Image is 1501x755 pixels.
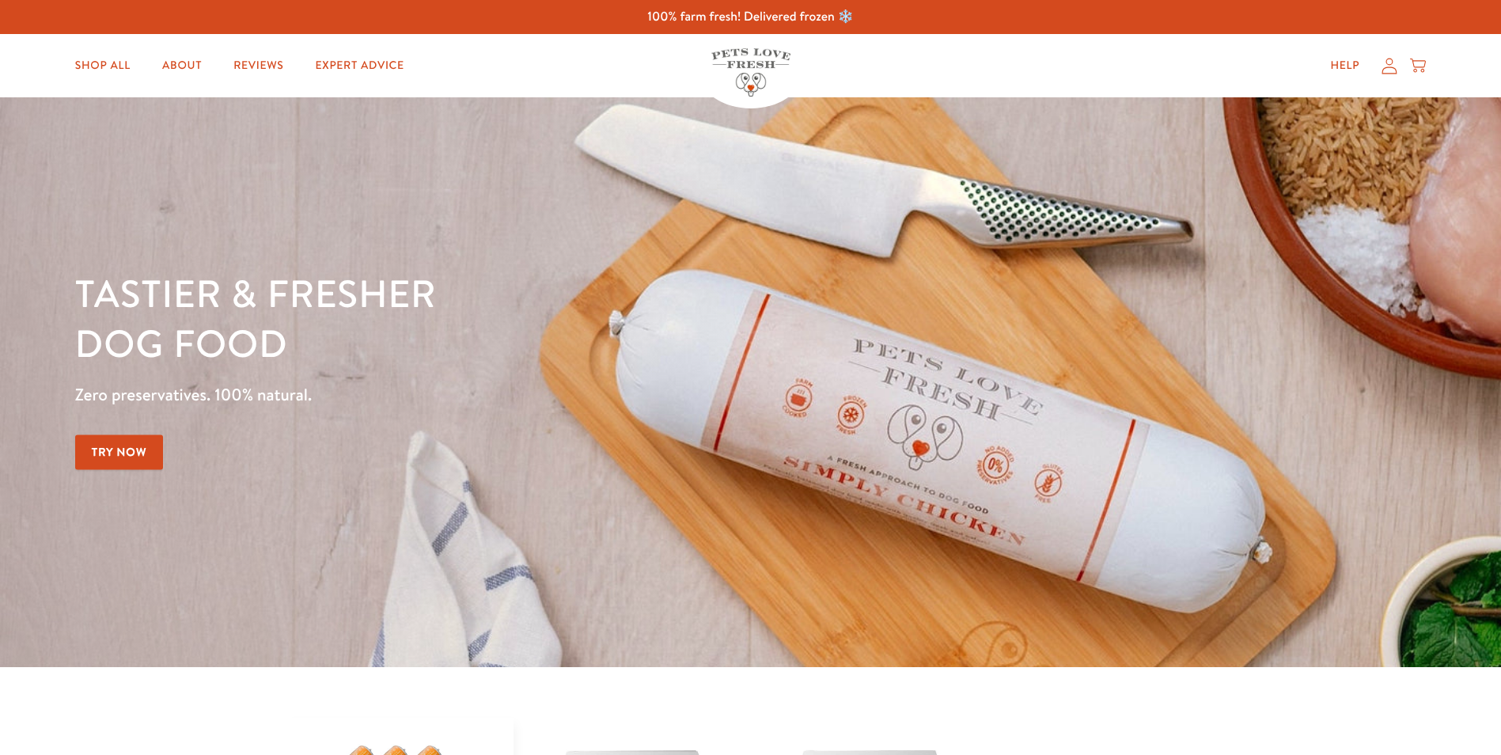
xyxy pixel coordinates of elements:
[711,48,790,97] img: Pets Love Fresh
[150,50,214,82] a: About
[303,50,417,82] a: Expert Advice
[75,270,976,369] h1: Tastier & fresher dog food
[75,381,976,409] p: Zero preservatives. 100% natural.
[75,434,164,470] a: Try Now
[1317,50,1372,82] a: Help
[63,50,143,82] a: Shop All
[221,50,296,82] a: Reviews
